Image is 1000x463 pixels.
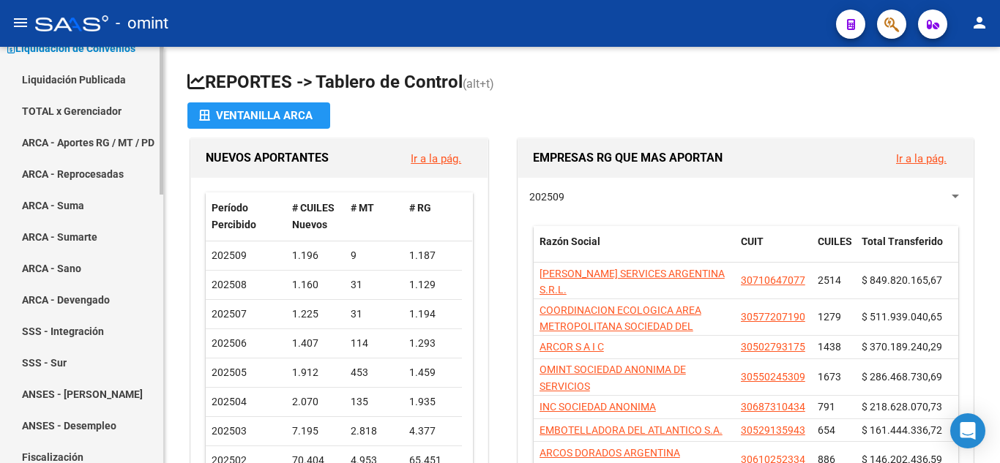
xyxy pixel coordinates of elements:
[971,14,988,31] mat-icon: person
[862,311,942,323] span: $ 511.939.040,65
[351,247,398,264] div: 9
[351,423,398,440] div: 2.818
[409,423,456,440] div: 4.377
[741,274,805,286] span: 30710647077
[116,7,168,39] span: - omint
[409,306,456,323] div: 1.194
[292,364,339,381] div: 1.912
[212,337,247,349] span: 202506
[896,152,947,165] a: Ir a la pág.
[735,226,812,274] datatable-header-cell: CUIT
[533,151,723,165] span: EMPRESAS RG QUE MAS APORTAN
[529,191,564,203] span: 202509
[818,371,841,383] span: 1673
[206,192,286,241] datatable-header-cell: Período Percibido
[741,341,805,353] span: 30502793175
[862,341,942,353] span: $ 370.189.240,29
[862,274,942,286] span: $ 849.820.165,67
[212,396,247,407] span: 202504
[540,304,701,350] span: COORDINACION ECOLOGICA AREA METROPOLITANA SOCIEDAD DEL ESTADO
[884,145,958,172] button: Ir a la pág.
[862,236,943,247] span: Total Transferido
[540,341,604,353] span: ARCOR S A I C
[292,335,339,352] div: 1.407
[411,152,461,165] a: Ir a la pág.
[409,335,456,352] div: 1.293
[812,226,856,274] datatable-header-cell: CUILES
[862,371,942,383] span: $ 286.468.730,69
[212,279,247,290] span: 202508
[7,40,135,56] span: Liquidación de Convenios
[463,77,494,91] span: (alt+t)
[351,364,398,381] div: 453
[741,236,764,247] span: CUIT
[351,335,398,352] div: 114
[403,192,462,241] datatable-header-cell: # RG
[818,424,835,436] span: 654
[351,306,398,323] div: 31
[292,306,339,323] div: 1.225
[818,341,841,353] span: 1438
[292,276,339,293] div: 1.160
[862,401,942,413] span: $ 218.628.070,73
[351,276,398,293] div: 31
[409,202,431,214] span: # RG
[862,424,942,436] span: $ 161.444.336,72
[540,364,686,392] span: OMINT SOCIEDAD ANONIMA DE SERVICIOS
[399,145,473,172] button: Ir a la pág.
[741,401,805,413] span: 30687310434
[856,226,958,274] datatable-header-cell: Total Transferido
[534,226,735,274] datatable-header-cell: Razón Social
[212,425,247,437] span: 202503
[741,311,805,323] span: 30577207190
[741,371,805,383] span: 30550245309
[818,401,835,413] span: 791
[292,202,335,230] span: # CUILES Nuevos
[540,424,723,436] span: EMBOTELLADORA DEL ATLANTICO S.A.
[12,14,29,31] mat-icon: menu
[818,274,841,286] span: 2514
[199,102,318,129] div: Ventanilla ARCA
[540,268,725,296] span: [PERSON_NAME] SERVICES ARGENTINA S.R.L.
[292,247,339,264] div: 1.196
[409,276,456,293] div: 1.129
[540,401,656,413] span: INC SOCIEDAD ANONIMA
[351,202,374,214] span: # MT
[741,424,805,436] span: 30529135943
[212,249,247,261] span: 202509
[409,364,456,381] div: 1.459
[345,192,403,241] datatable-header-cell: # MT
[540,236,600,247] span: Razón Social
[409,247,456,264] div: 1.187
[818,311,841,323] span: 1279
[187,70,977,96] h1: REPORTES -> Tablero de Control
[351,394,398,410] div: 135
[950,413,985,448] div: Open Intercom Messenger
[286,192,345,241] datatable-header-cell: # CUILES Nuevos
[212,308,247,320] span: 202507
[212,202,256,230] span: Período Percibido
[206,151,329,165] span: NUEVOS APORTANTES
[292,423,339,440] div: 7.195
[292,394,339,410] div: 2.070
[409,394,456,410] div: 1.935
[818,236,852,247] span: CUILES
[187,102,330,129] button: Ventanilla ARCA
[212,366,247,378] span: 202505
